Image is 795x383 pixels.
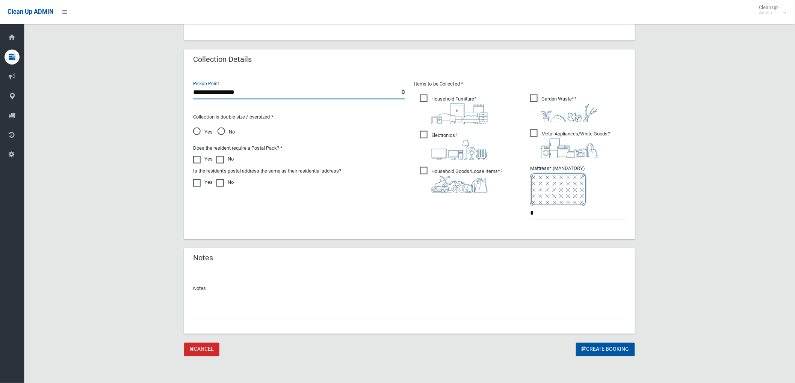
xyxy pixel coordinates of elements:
[541,138,598,158] img: 36c1b0289cb1767239cdd3de9e694f19.png
[193,178,213,187] label: Yes
[759,10,778,16] small: Admin
[193,128,213,137] span: Yes
[193,284,626,293] p: Notes
[420,95,488,124] span: Household Furniture
[216,155,234,164] label: No
[193,144,283,153] label: Does the resident require a Postal Pack? *
[216,178,234,187] label: No
[530,173,586,206] img: e7408bece873d2c1783593a074e5cb2f.png
[431,176,488,193] img: b13cc3517677393f34c0a387616ef184.png
[431,104,488,124] img: aa9efdbe659d29b613fca23ba79d85cb.png
[431,132,488,160] i: ?
[8,8,53,15] span: Clean Up ADMIN
[414,80,626,89] p: Items to be Collected *
[420,167,502,193] span: Household Goods/Loose Items*
[530,95,598,122] span: Garden Waste*
[541,131,610,158] i: ?
[218,128,235,137] span: No
[193,167,341,176] label: Is the resident's postal address the same as their residential address?
[576,343,635,357] button: Create Booking
[530,165,626,206] span: Mattress* (MANDATORY)
[431,168,502,193] i: ?
[420,131,488,160] span: Electronics
[431,140,488,160] img: 394712a680b73dbc3d2a6a3a7ffe5a07.png
[184,251,222,266] header: Notes
[541,104,598,122] img: 4fd8a5c772b2c999c83690221e5242e0.png
[193,113,405,122] p: Collection is double size / oversized *
[431,96,488,124] i: ?
[184,343,219,357] a: Cancel
[541,96,598,122] i: ?
[184,52,261,67] header: Collection Details
[756,5,786,16] span: Clean Up
[530,129,610,158] span: Metal Appliances/White Goods
[193,155,213,164] label: Yes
